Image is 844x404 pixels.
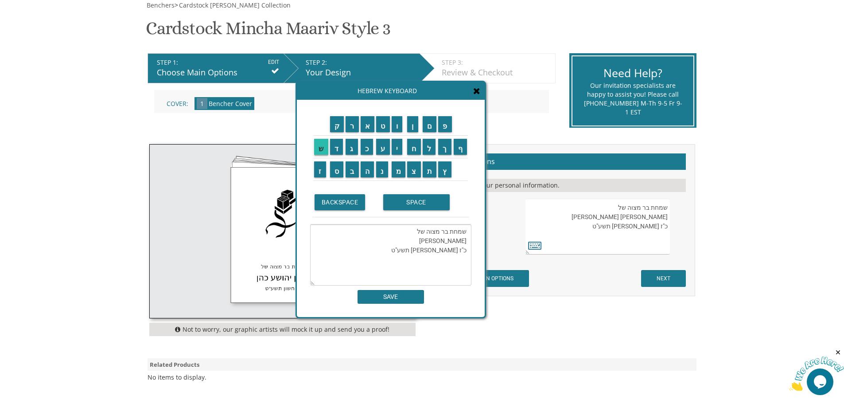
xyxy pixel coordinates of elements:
[147,1,175,9] span: Benchers
[392,116,403,132] input: ו
[407,161,421,177] input: צ
[438,161,451,177] input: ץ
[315,194,366,210] input: BACKSPACE
[306,58,415,67] div: STEP 2:
[392,161,406,177] input: מ
[179,1,291,9] span: Cardstock [PERSON_NAME] Collection
[376,161,388,177] input: נ
[583,65,682,81] div: Need Help?
[641,270,686,287] input: NEXT
[423,161,437,177] input: ת
[392,139,403,155] input: י
[407,116,418,132] input: ן
[442,58,551,67] div: STEP 3:
[361,139,373,155] input: כ
[361,161,374,177] input: ה
[583,81,682,117] div: Our invitation specialists are happy to assist you! Please call [PHONE_NUMBER] M-Th 9-5 Fr 9-1 EST
[438,116,452,132] input: פ
[157,58,279,67] div: STEP 1:
[148,373,206,382] div: No items to display.
[330,161,344,177] input: ס
[178,1,291,9] a: Cardstock [PERSON_NAME] Collection
[157,67,279,78] div: Choose Main Options
[423,116,437,132] input: ם
[209,99,252,108] span: Bencher Cover
[376,139,390,155] input: ע
[346,139,358,155] input: ג
[197,98,207,109] span: 1
[438,139,451,155] input: ך
[383,194,450,210] input: SPACE
[525,199,669,255] textarea: שמחת בר מצוה של [PERSON_NAME] [PERSON_NAME] כ"ז [PERSON_NAME] תשע"ט
[361,116,375,132] input: א
[268,58,279,66] input: EDIT
[148,358,697,371] div: Related Products
[306,67,415,78] div: Your Design
[330,139,343,155] input: ד
[149,323,416,336] div: Not to worry, our graphic artists will mock it up and send you a proof!
[407,139,421,155] input: ח
[358,290,424,304] input: SAVE
[454,139,467,155] input: ף
[297,82,485,100] div: Hebrew Keyboard
[376,116,390,132] input: ט
[314,139,328,155] input: ש
[442,67,551,78] div: Review & Checkout
[346,116,359,132] input: ר
[438,153,686,170] h2: Customizations
[314,161,326,177] input: ז
[146,1,175,9] a: Benchers
[346,161,359,177] input: ב
[438,179,686,192] div: Please fill in your personal information.
[423,139,436,155] input: ל
[330,116,344,132] input: ק
[150,145,415,318] img: cardstock-mm-style3.jpg
[146,19,390,45] h1: Cardstock Mincha Maariv Style 3
[175,1,291,9] span: >
[789,349,844,391] iframe: chat widget
[167,99,188,108] span: Cover:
